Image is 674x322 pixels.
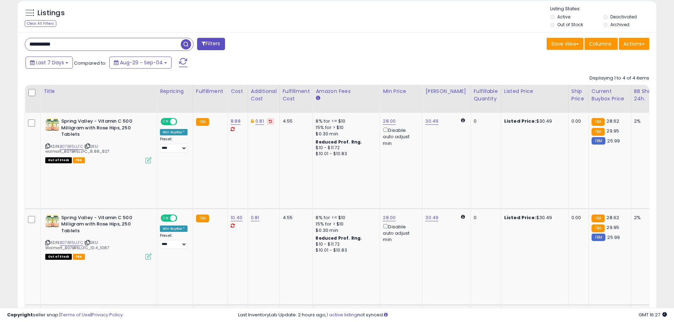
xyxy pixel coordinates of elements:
small: FBA [592,215,605,222]
a: 28.00 [383,214,396,221]
small: FBA [592,118,605,126]
div: Fulfillment [196,88,225,95]
img: 51B03Ko6fXL._SL40_.jpg [45,215,59,227]
div: Amazon Fees [316,88,377,95]
label: Archived [610,22,629,28]
small: FBM [592,234,605,241]
small: FBA [196,215,209,222]
a: Terms of Use [61,311,91,318]
b: Reduced Prof. Rng. [316,235,362,241]
button: Save View [547,38,583,50]
div: $0.30 min [316,131,374,137]
div: $10.01 - $10.83 [316,151,374,157]
div: $10.01 - $10.83 [316,247,374,253]
div: Repricing [160,88,190,95]
img: 51B03Ko6fXL._SL40_.jpg [45,118,59,131]
a: B07BR5LLFC [60,144,83,150]
small: FBM [592,137,605,145]
div: 2% [634,118,657,124]
span: | SKU: Walmart_B07BR5LLFC_10.4_1087 [45,240,109,250]
a: 30.49 [425,214,438,221]
div: Win BuyBox * [160,226,188,232]
span: 25.99 [607,137,620,144]
a: 30.49 [425,118,438,125]
span: All listings that are currently out of stock and unavailable for purchase on Amazon [45,157,72,163]
a: 0.81 [251,214,259,221]
span: ON [161,215,170,221]
div: Win BuyBox * [160,129,188,135]
div: Clear All Filters [25,20,56,27]
p: Listing States: [550,6,656,12]
div: ASIN: [45,118,151,163]
span: FBA [73,254,85,260]
div: seller snap | | [7,312,123,318]
div: 4.55 [283,215,307,221]
div: ASIN: [45,215,151,259]
span: FBA [73,157,85,163]
div: Additional Cost [251,88,277,103]
div: BB Share 24h. [634,88,660,103]
div: Fulfillable Quantity [474,88,498,103]
h5: Listings [38,8,65,18]
div: Disable auto adjust min [383,223,417,243]
div: $10 - $11.72 [316,241,374,247]
div: 8% for <= $10 [316,118,374,124]
a: 0.81 [255,118,264,125]
div: Ship Price [571,88,586,103]
div: 0 [474,118,496,124]
div: $30.49 [504,118,563,124]
small: FBA [196,118,209,126]
a: B07BR5LLFC [60,240,83,246]
b: Reduced Prof. Rng. [316,139,362,145]
div: $30.49 [504,215,563,221]
div: Current Buybox Price [592,88,628,103]
div: Displaying 1 to 4 of 4 items [589,75,649,82]
div: Fulfillment Cost [283,88,310,103]
a: 8.88 [231,118,241,125]
div: Preset: [160,233,188,249]
button: Columns [584,38,618,50]
button: Last 7 Days [25,57,73,69]
button: Aug-29 - Sep-04 [109,57,172,69]
div: 0.00 [571,215,583,221]
small: FBA [592,128,605,136]
span: Compared to: [74,60,106,66]
span: 28.62 [606,118,619,124]
div: Preset: [160,137,188,153]
span: Columns [589,40,611,47]
span: | SKU: walmart_B07BR5LLFC_8.88_827 [45,144,110,154]
button: Filters [197,38,225,50]
span: 29.95 [606,128,619,134]
strong: Copyright [7,311,33,318]
span: OFF [176,119,188,125]
a: 1 active listing [327,311,357,318]
span: ON [161,119,170,125]
span: 2025-09-12 16:27 GMT [639,311,667,318]
div: Last InventoryLab Update: 2 hours ago, not synced. [238,312,667,318]
span: Last 7 Days [36,59,64,66]
button: Actions [619,38,649,50]
b: Spring Valley - Vitamin C 500 Milligram with Rose Hips, 250 Tablets [61,215,147,236]
div: $0.30 min [316,227,374,234]
div: [PERSON_NAME] [425,88,467,95]
div: Listed Price [504,88,565,95]
div: 0.00 [571,118,583,124]
label: Active [557,14,570,20]
span: 29.95 [606,224,619,231]
span: OFF [176,215,188,221]
span: 28.62 [606,214,619,221]
div: 15% for > $10 [316,221,374,227]
div: 2% [634,215,657,221]
b: Spring Valley - Vitamin C 500 Milligram with Rose Hips, 250 Tablets [61,118,147,140]
a: 10.40 [231,214,242,221]
div: 8% for <= $10 [316,215,374,221]
span: All listings that are currently out of stock and unavailable for purchase on Amazon [45,254,72,260]
div: Min Price [383,88,419,95]
small: FBA [592,224,605,232]
span: 25.99 [607,234,620,241]
div: Title [44,88,154,95]
label: Out of Stock [557,22,583,28]
b: Listed Price: [504,214,536,221]
div: 4.55 [283,118,307,124]
span: Aug-29 - Sep-04 [120,59,163,66]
